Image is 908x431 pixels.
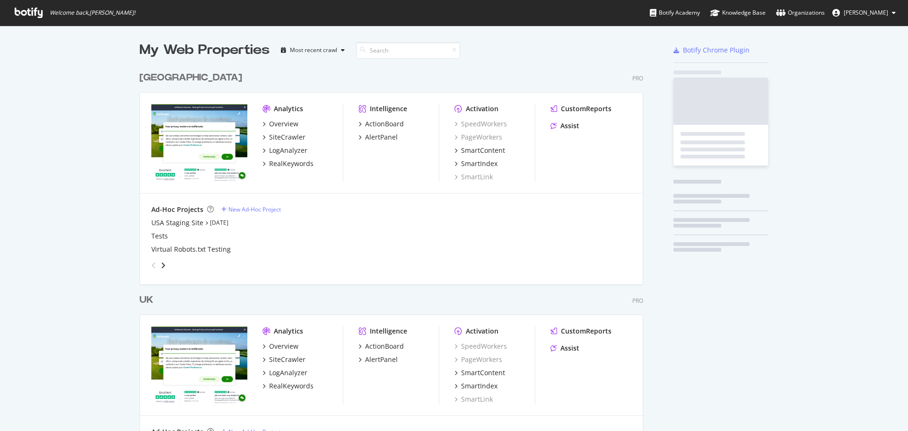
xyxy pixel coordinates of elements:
div: CustomReports [561,326,611,336]
a: RealKeywords [262,159,314,168]
button: [PERSON_NAME] [825,5,903,20]
a: LogAnalyzer [262,146,307,155]
img: www.golfbreaks.com/en-us/ [151,104,247,181]
a: AlertPanel [358,355,398,364]
div: CustomReports [561,104,611,114]
button: Most recent crawl [277,43,349,58]
div: Botify Academy [650,8,700,18]
a: SmartIndex [454,159,498,168]
div: UK [140,293,153,307]
div: Assist [560,121,579,131]
div: New Ad-Hoc Project [228,205,281,213]
a: Botify Chrome Plugin [673,45,750,55]
div: SmartIndex [461,381,498,391]
a: Overview [262,342,298,351]
div: My Web Properties [140,41,270,60]
a: LogAnalyzer [262,368,307,378]
div: SmartIndex [461,159,498,168]
div: LogAnalyzer [269,146,307,155]
div: Overview [269,119,298,129]
a: PageWorkers [454,355,502,364]
a: SmartLink [454,172,493,182]
div: Pro [632,297,643,305]
div: SmartContent [461,146,505,155]
div: ActionBoard [365,119,404,129]
a: SiteCrawler [262,355,306,364]
div: Most recent crawl [290,47,337,53]
a: Assist [550,343,579,353]
img: www.golfbreaks.com/en-gb/ [151,326,247,403]
a: PageWorkers [454,132,502,142]
div: AlertPanel [365,355,398,364]
a: SmartContent [454,146,505,155]
a: Virtual Robots.txt Testing [151,245,231,254]
a: SmartIndex [454,381,498,391]
a: USA Staging Site [151,218,203,228]
div: Pro [632,74,643,82]
a: ActionBoard [358,342,404,351]
div: RealKeywords [269,381,314,391]
a: CustomReports [550,326,611,336]
a: AlertPanel [358,132,398,142]
div: Intelligence [370,104,407,114]
div: Assist [560,343,579,353]
div: Knowledge Base [710,8,766,18]
a: SmartLink [454,395,493,404]
input: Search [356,42,460,59]
div: Botify Chrome Plugin [683,45,750,55]
div: SiteCrawler [269,355,306,364]
div: RealKeywords [269,159,314,168]
a: Tests [151,231,168,241]
div: angle-right [160,261,166,270]
a: RealKeywords [262,381,314,391]
div: Activation [466,104,498,114]
div: Ad-Hoc Projects [151,205,203,214]
div: Intelligence [370,326,407,336]
div: angle-left [148,258,160,273]
a: [GEOGRAPHIC_DATA] [140,71,246,85]
span: Welcome back, [PERSON_NAME] ! [50,9,135,17]
a: [DATE] [210,219,228,227]
div: Analytics [274,104,303,114]
div: ActionBoard [365,342,404,351]
a: SiteCrawler [262,132,306,142]
div: Analytics [274,326,303,336]
div: Overview [269,342,298,351]
a: CustomReports [550,104,611,114]
a: SmartContent [454,368,505,378]
span: James Hawswroth [844,9,888,17]
div: Organizations [776,8,825,18]
div: SiteCrawler [269,132,306,142]
a: SpeedWorkers [454,342,507,351]
div: LogAnalyzer [269,368,307,378]
a: SpeedWorkers [454,119,507,129]
a: New Ad-Hoc Project [221,205,281,213]
a: ActionBoard [358,119,404,129]
div: SmartContent [461,368,505,378]
div: [GEOGRAPHIC_DATA] [140,71,242,85]
div: AlertPanel [365,132,398,142]
a: Overview [262,119,298,129]
a: Assist [550,121,579,131]
a: UK [140,293,157,307]
div: Activation [466,326,498,336]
